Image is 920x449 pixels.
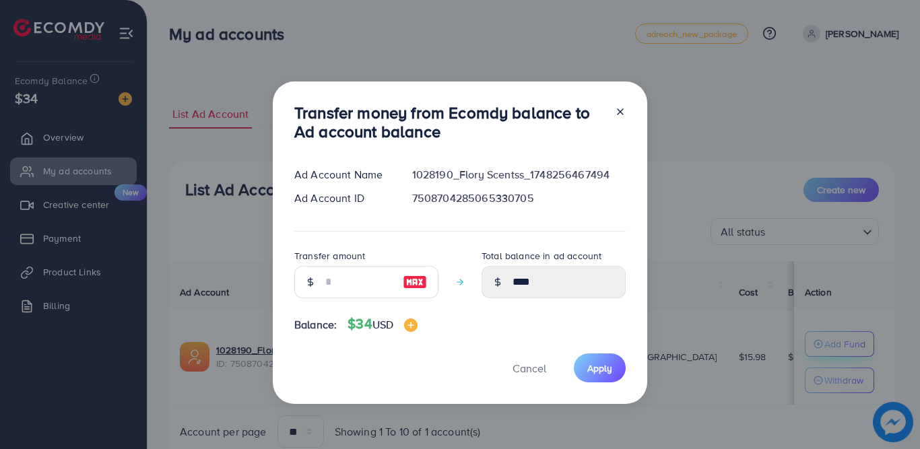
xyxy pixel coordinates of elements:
[294,249,365,263] label: Transfer amount
[401,191,636,206] div: 7508704285065330705
[284,191,401,206] div: Ad Account ID
[587,361,612,375] span: Apply
[574,353,626,382] button: Apply
[496,353,563,382] button: Cancel
[482,249,601,263] label: Total balance in ad account
[401,167,636,182] div: 1028190_Flory Scentss_1748256467494
[372,317,393,332] span: USD
[294,103,604,142] h3: Transfer money from Ecomdy balance to Ad account balance
[348,316,418,333] h4: $34
[294,317,337,333] span: Balance:
[403,274,427,290] img: image
[404,318,418,332] img: image
[513,361,546,376] span: Cancel
[284,167,401,182] div: Ad Account Name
